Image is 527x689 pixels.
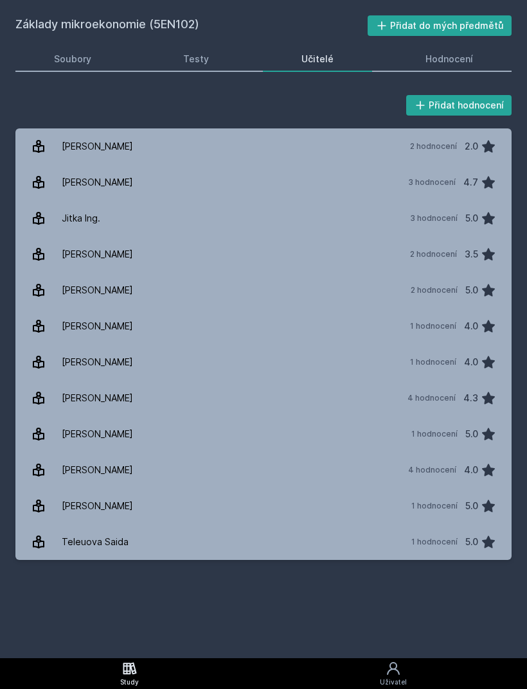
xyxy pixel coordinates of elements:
[62,421,133,447] div: [PERSON_NAME]
[120,677,139,687] div: Study
[15,164,512,200] a: [PERSON_NAME] 3 hodnocení 4.7
[62,170,133,195] div: [PERSON_NAME]
[408,465,456,475] div: 4 hodnocení
[62,134,133,159] div: [PERSON_NAME]
[465,277,478,303] div: 5.0
[62,385,133,411] div: [PERSON_NAME]
[15,46,130,72] a: Soubory
[406,95,512,116] button: Přidat hodnocení
[15,128,512,164] a: [PERSON_NAME] 2 hodnocení 2.0
[463,170,478,195] div: 4.7
[410,141,457,152] div: 2 hodnocení
[15,416,512,452] a: [PERSON_NAME] 1 hodnocení 5.0
[410,321,456,331] div: 1 hodnocení
[301,53,334,65] div: Učitelé
[408,177,456,188] div: 3 hodnocení
[62,313,133,339] div: [PERSON_NAME]
[411,285,458,295] div: 2 hodnocení
[183,53,209,65] div: Testy
[15,236,512,272] a: [PERSON_NAME] 2 hodnocení 3.5
[463,385,478,411] div: 4.3
[15,308,512,344] a: [PERSON_NAME] 1 hodnocení 4.0
[15,524,512,560] a: Teleuova Saida 1 hodnocení 5.0
[410,213,458,223] div: 3 hodnocení
[62,349,133,375] div: [PERSON_NAME]
[465,493,478,519] div: 5.0
[464,349,478,375] div: 4.0
[15,452,512,488] a: [PERSON_NAME] 4 hodnocení 4.0
[263,46,372,72] a: Učitelé
[15,488,512,524] a: [PERSON_NAME] 1 hodnocení 5.0
[54,53,91,65] div: Soubory
[410,249,457,259] div: 2 hodnocení
[388,46,512,72] a: Hodnocení
[425,53,473,65] div: Hodnocení
[62,205,100,231] div: Jitka Ing.
[465,241,478,267] div: 3.5
[62,529,129,555] div: Teleuova Saida
[15,344,512,380] a: [PERSON_NAME] 1 hodnocení 4.0
[368,15,512,36] button: Přidat do mých předmětů
[464,457,478,483] div: 4.0
[62,457,133,483] div: [PERSON_NAME]
[15,15,368,36] h2: Základy mikroekonomie (5EN102)
[62,277,133,303] div: [PERSON_NAME]
[15,380,512,416] a: [PERSON_NAME] 4 hodnocení 4.3
[464,313,478,339] div: 4.0
[465,134,478,159] div: 2.0
[411,429,458,439] div: 1 hodnocení
[411,501,458,511] div: 1 hodnocení
[15,200,512,236] a: Jitka Ing. 3 hodnocení 5.0
[380,677,407,687] div: Uživatel
[15,272,512,308] a: [PERSON_NAME] 2 hodnocení 5.0
[411,537,458,547] div: 1 hodnocení
[465,421,478,447] div: 5.0
[407,393,456,403] div: 4 hodnocení
[62,493,133,519] div: [PERSON_NAME]
[145,46,248,72] a: Testy
[410,357,456,367] div: 1 hodnocení
[62,241,133,267] div: [PERSON_NAME]
[465,205,478,231] div: 5.0
[465,529,478,555] div: 5.0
